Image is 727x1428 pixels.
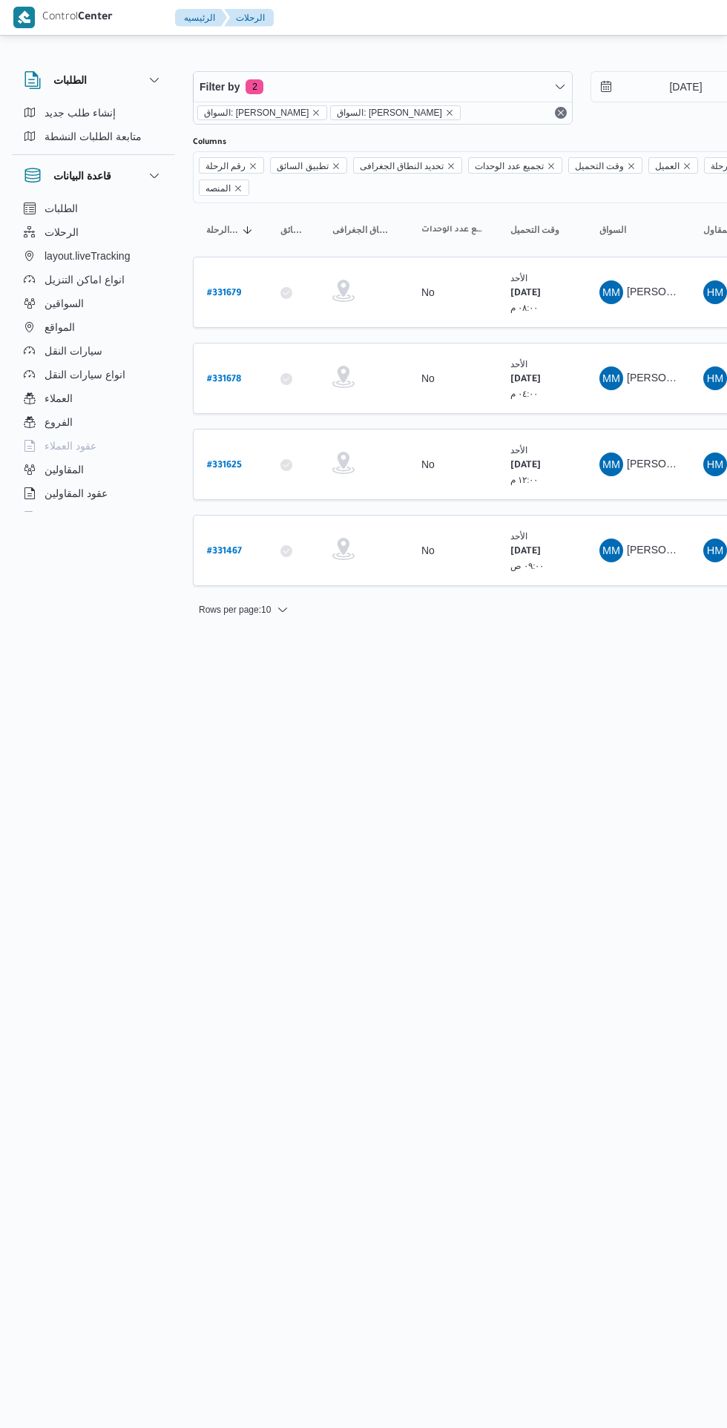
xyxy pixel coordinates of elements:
[24,71,163,89] button: الطلبات
[194,72,572,102] button: Filter by2 active filters
[648,157,698,174] span: العميل
[199,157,264,174] span: رقم الرحلة
[12,197,175,518] div: قاعدة البيانات
[602,539,620,562] span: MM
[599,366,623,390] div: Muhammad Marawan Diab
[207,461,242,471] b: # 331625
[18,481,169,505] button: عقود المقاولين
[332,162,341,171] button: Remove تطبيق السائق from selection in this group
[45,366,125,384] span: انواع سيارات النقل
[504,218,579,242] button: وقت التحميل
[568,157,642,174] span: وقت التحميل
[510,547,541,557] b: [DATE]
[703,280,727,304] div: Hana Mjada Rais Ahmad
[421,224,484,236] span: تجميع عدد الوحدات
[18,434,169,458] button: عقود العملاء
[12,101,175,154] div: الطلبات
[326,218,401,242] button: تحديد النطاق الجغرافى
[224,9,274,27] button: الرحلات
[510,445,527,455] small: الأحد
[18,458,169,481] button: المقاولين
[468,157,562,174] span: تجميع عدد الوحدات
[78,12,113,24] b: Center
[205,158,246,174] span: رقم الرحلة
[627,162,636,171] button: Remove وقت التحميل from selection in this group
[510,531,527,541] small: الأحد
[207,541,242,561] a: #331467
[193,136,226,148] label: Columns
[707,280,723,304] span: HM
[510,389,539,398] small: ٠٤:٠٠ م
[205,180,231,197] span: المنصه
[207,375,241,385] b: # 331678
[18,315,169,339] button: المواقع
[627,286,712,297] span: [PERSON_NAME]
[445,108,454,117] button: remove selected entity
[18,505,169,529] button: اجهزة التليفون
[270,157,346,174] span: تطبيق السائق
[197,105,327,120] span: السواق: محمد مروان دياب
[45,247,130,265] span: layout.liveTracking
[200,218,260,242] button: رقم الرحلةSorted in descending order
[18,386,169,410] button: العملاء
[18,292,169,315] button: السواقين
[234,184,243,193] button: Remove المنصه from selection in this group
[193,601,295,619] button: Rows per page:10
[421,544,435,557] div: No
[18,125,169,148] button: متابعة الطلبات النشطة
[18,197,169,220] button: الطلبات
[360,158,444,174] span: تحديد النطاق الجغرافى
[24,167,163,185] button: قاعدة البيانات
[45,389,73,407] span: العملاء
[280,224,306,236] span: تطبيق السائق
[330,105,460,120] span: السواق: محمد مروان دياب
[18,244,169,268] button: layout.liveTracking
[45,413,73,431] span: الفروع
[45,342,102,360] span: سيارات النقل
[249,162,257,171] button: Remove رقم الرحلة from selection in this group
[53,167,111,185] h3: قاعدة البيانات
[627,372,712,384] span: [PERSON_NAME]
[45,508,106,526] span: اجهزة التليفون
[337,106,441,119] span: السواق: [PERSON_NAME]
[13,7,35,28] img: X8yXhbKr1z7QwAAAABJRU5ErkJggg==
[207,289,241,299] b: # 331679
[199,601,271,619] span: Rows per page : 10
[599,224,626,236] span: السواق
[703,366,727,390] div: Hana Mjada Rais Ahmad
[510,475,539,484] small: ١٢:٠٠ م
[602,280,620,304] span: MM
[447,162,455,171] button: Remove تحديد النطاق الجغرافى from selection in this group
[510,273,527,283] small: الأحد
[200,78,240,96] span: Filter by
[53,71,87,89] h3: الطلبات
[421,286,435,299] div: No
[206,224,239,236] span: رقم الرحلة; Sorted in descending order
[207,283,241,303] a: #331679
[707,453,723,476] span: HM
[707,539,723,562] span: HM
[199,180,249,196] span: المنصه
[599,280,623,304] div: Muhammad Marawan Diab
[627,458,712,470] span: [PERSON_NAME]
[45,437,96,455] span: عقود العملاء
[510,461,541,471] b: [DATE]
[207,369,241,389] a: #331678
[682,162,691,171] button: Remove العميل from selection in this group
[45,318,75,336] span: المواقع
[45,223,79,241] span: الرحلات
[510,359,527,369] small: الأحد
[204,106,309,119] span: السواق: [PERSON_NAME]
[18,363,169,386] button: انواع سيارات النقل
[246,79,263,94] span: 2 active filters
[575,158,624,174] span: وقت التحميل
[510,303,539,312] small: ٠٨:٠٠ م
[18,101,169,125] button: إنشاء طلب جديد
[45,461,84,478] span: المقاولين
[18,220,169,244] button: الرحلات
[602,366,620,390] span: MM
[602,453,620,476] span: MM
[703,453,727,476] div: Hana Mjada Rais Ahmad
[18,339,169,363] button: سيارات النقل
[421,372,435,385] div: No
